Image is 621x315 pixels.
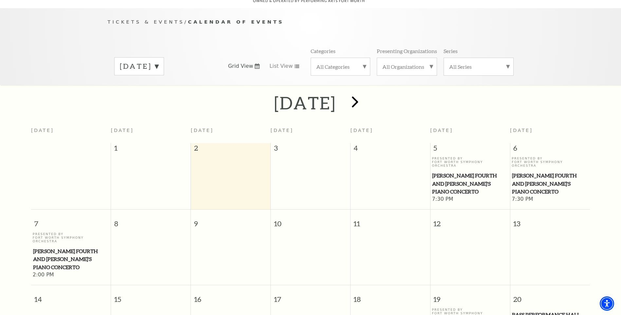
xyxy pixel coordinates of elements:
[228,63,253,70] span: Grid View
[33,271,109,279] span: 2:00 PM
[430,143,510,156] span: 5
[510,143,590,156] span: 6
[191,143,270,156] span: 2
[31,124,111,143] th: [DATE]
[274,92,336,113] h2: [DATE]
[191,128,214,133] span: [DATE]
[430,210,510,232] span: 12
[316,63,365,70] label: All Categories
[271,128,294,133] span: [DATE]
[510,210,590,232] span: 13
[311,47,336,54] p: Categories
[271,210,350,232] span: 10
[269,63,293,70] span: List View
[444,47,458,54] p: Series
[111,128,134,133] span: [DATE]
[111,143,191,156] span: 1
[510,285,590,308] span: 20
[351,210,430,232] span: 11
[350,128,373,133] span: [DATE]
[31,210,111,232] span: 7
[271,143,350,156] span: 3
[432,172,508,196] span: [PERSON_NAME] Fourth and [PERSON_NAME]'s Piano Concerto
[33,247,109,271] span: [PERSON_NAME] Fourth and [PERSON_NAME]'s Piano Concerto
[108,18,514,26] p: /
[377,47,437,54] p: Presenting Organizations
[449,63,508,70] label: All Series
[600,296,614,311] div: Accessibility Menu
[510,128,533,133] span: [DATE]
[111,285,191,308] span: 15
[108,19,185,25] span: Tickets & Events
[191,210,270,232] span: 9
[111,210,191,232] span: 8
[432,157,508,168] p: Presented By Fort Worth Symphony Orchestra
[512,196,588,203] span: 7:30 PM
[271,285,350,308] span: 17
[33,232,109,243] p: Presented By Fort Worth Symphony Orchestra
[382,63,431,70] label: All Organizations
[512,172,588,196] span: [PERSON_NAME] Fourth and [PERSON_NAME]'s Piano Concerto
[342,91,366,115] button: next
[351,143,430,156] span: 4
[191,285,270,308] span: 16
[432,196,508,203] span: 7:30 PM
[188,19,284,25] span: Calendar of Events
[512,157,588,168] p: Presented By Fort Worth Symphony Orchestra
[31,285,111,308] span: 14
[120,61,158,71] label: [DATE]
[430,285,510,308] span: 19
[430,128,453,133] span: [DATE]
[351,285,430,308] span: 18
